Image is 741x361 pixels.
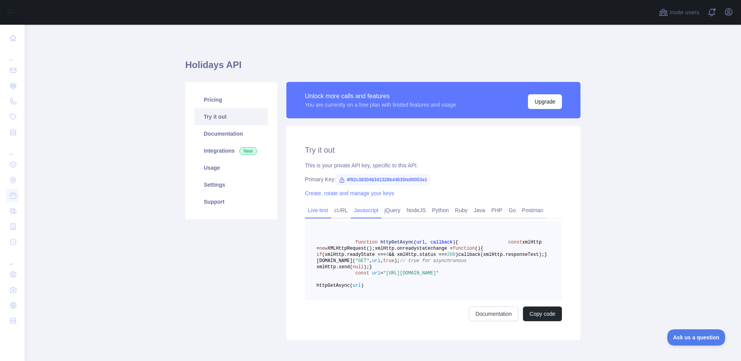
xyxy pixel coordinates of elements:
[305,92,456,101] div: Unlock more calls and features
[400,258,467,264] span: // true for asynchronous
[453,240,455,245] span: )
[305,175,562,183] div: Primary Key:
[336,174,430,186] span: 4f92c383046341328b44635fe80053e1
[455,240,458,245] span: {
[355,258,369,264] span: "GET"
[488,204,506,216] a: PHP
[389,252,447,257] span: && xmlHttp.status ===
[305,190,394,196] a: Create, rotate and manage your keys
[305,204,331,216] a: Live test
[6,250,19,266] div: ...
[372,271,381,276] span: url
[6,46,19,62] div: ...
[452,204,471,216] a: Ruby
[667,329,726,346] iframe: Toggle Customer Support
[381,204,403,216] a: jQuery
[185,59,580,77] h1: Holidays API
[331,204,351,216] a: cURL
[480,246,483,251] span: {
[528,94,562,109] button: Upgrade
[316,258,355,264] span: [DOMAIN_NAME](
[328,246,375,251] span: XMLHttpRequest();
[195,193,268,210] a: Support
[369,258,372,264] span: ,
[471,204,489,216] a: Java
[6,141,19,156] div: ...
[383,258,394,264] span: true
[305,101,456,109] div: You are currently on a free plan with limited features and usage
[506,204,519,216] a: Go
[305,162,562,169] div: This is your private API key, specific to this API.
[319,246,328,251] span: new
[372,258,381,264] span: url
[403,204,429,216] a: NodeJS
[305,145,562,155] h2: Try it out
[381,271,383,276] span: =
[351,204,381,216] a: Javascript
[195,142,268,159] a: Integrations New
[519,204,546,216] a: Postman
[353,283,361,288] span: url
[239,147,257,155] span: New
[469,307,518,321] a: Documentation
[455,252,458,257] span: )
[657,6,701,19] button: Invite users
[453,246,475,251] span: function
[508,240,522,245] span: const
[195,108,268,125] a: Try it out
[195,159,268,176] a: Usage
[322,252,386,257] span: (xmlHttp.readyState ===
[195,176,268,193] a: Settings
[316,283,353,288] span: httpGetAsync(
[429,204,452,216] a: Python
[375,246,453,251] span: xmlHttp.onreadystatechange =
[381,258,383,264] span: ,
[447,252,455,257] span: 200
[316,252,322,257] span: if
[369,264,372,270] span: }
[523,307,562,321] button: Copy code
[381,240,414,245] span: httpGetAsync
[364,264,369,270] span: );
[355,271,369,276] span: const
[195,91,268,108] a: Pricing
[475,246,477,251] span: (
[670,8,699,17] span: Invite users
[414,240,416,245] span: (
[545,252,547,257] span: }
[316,264,353,270] span: xmlHttp.send(
[394,258,400,264] span: );
[353,264,364,270] span: null
[416,240,453,245] span: url, callback
[458,252,544,257] span: callback(xmlHttp.responseText);
[355,240,378,245] span: function
[195,125,268,142] a: Documentation
[383,271,439,276] span: "[URL][DOMAIN_NAME]"
[361,283,364,288] span: )
[386,252,389,257] span: 4
[478,246,480,251] span: )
